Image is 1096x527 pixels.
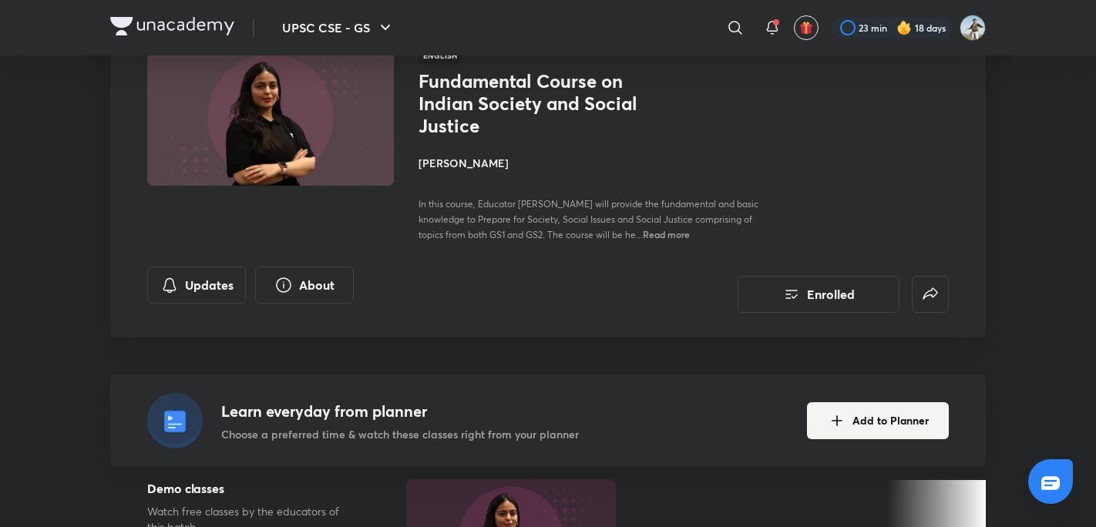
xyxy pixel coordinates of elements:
img: Srikanth Rathod [960,15,986,41]
p: Choose a preferred time & watch these classes right from your planner [221,426,579,442]
button: About [255,267,354,304]
h1: Fundamental Course on Indian Society and Social Justice [419,70,671,136]
a: Company Logo [110,17,234,39]
img: avatar [799,21,813,35]
h4: Learn everyday from planner [221,400,579,423]
button: Enrolled [738,276,899,313]
img: Company Logo [110,17,234,35]
img: Thumbnail [145,45,396,187]
img: streak [896,20,912,35]
button: Add to Planner [807,402,949,439]
h5: Demo classes [147,479,357,498]
span: In this course, Educator [PERSON_NAME] will provide the fundamental and basic knowledge to Prepar... [419,198,758,240]
button: avatar [794,15,819,40]
button: UPSC CSE - GS [273,12,404,43]
button: Updates [147,267,246,304]
span: Read more [643,228,690,240]
h4: [PERSON_NAME] [419,155,764,171]
button: false [912,276,949,313]
span: English [419,47,462,64]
